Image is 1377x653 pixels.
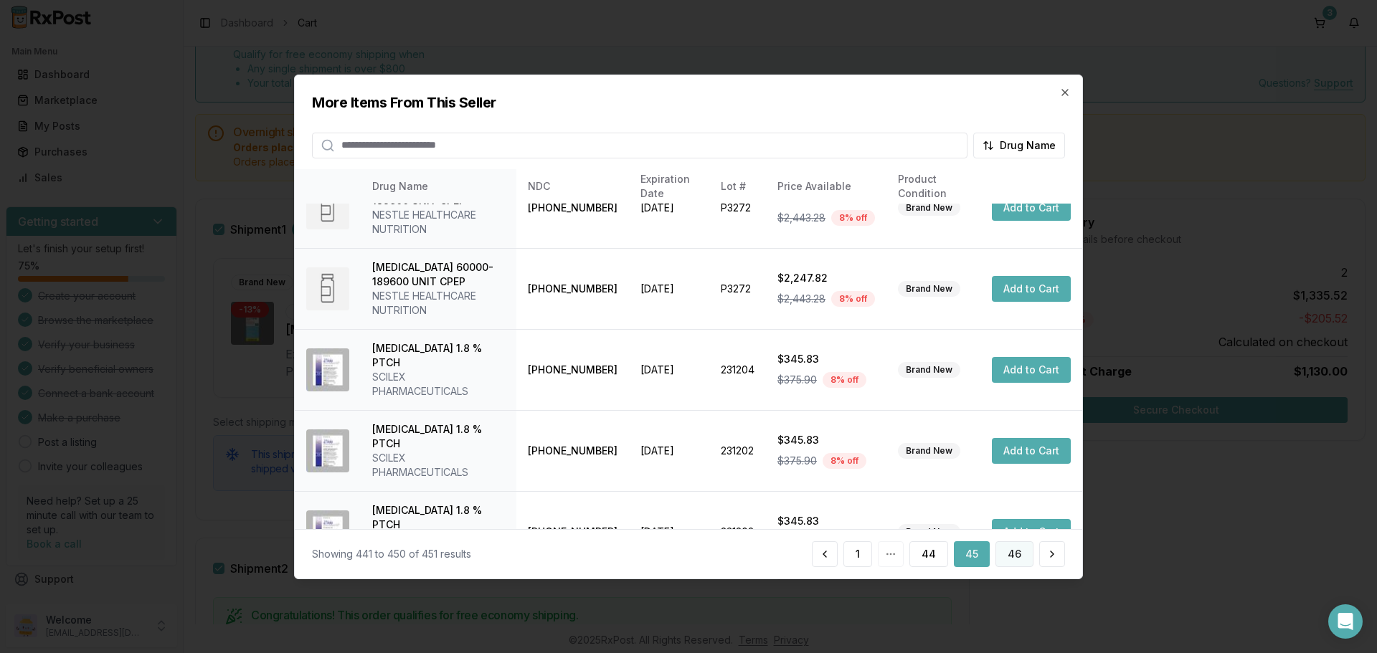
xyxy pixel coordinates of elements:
[831,291,875,307] div: 8 % off
[629,248,709,329] td: [DATE]
[372,341,505,370] div: [MEDICAL_DATA] 1.8 % PTCH
[777,373,817,387] span: $375.90
[306,510,349,553] img: ZTlido 1.8 % PTCH
[516,248,629,329] td: [PHONE_NUMBER]
[312,92,1065,112] h2: More Items From This Seller
[777,454,817,468] span: $375.90
[777,271,875,285] div: $2,247.82
[992,276,1071,302] button: Add to Cart
[372,422,505,451] div: [MEDICAL_DATA] 1.8 % PTCH
[709,167,766,248] td: P3272
[709,410,766,491] td: 231202
[777,292,825,306] span: $2,443.28
[361,169,516,204] th: Drug Name
[992,519,1071,545] button: Add to Cart
[898,443,960,459] div: Brand New
[973,132,1065,158] button: Drug Name
[777,190,875,204] div: $2,247.82
[709,491,766,572] td: 231202
[992,195,1071,221] button: Add to Cart
[823,372,866,388] div: 8 % off
[709,329,766,410] td: 231204
[516,329,629,410] td: [PHONE_NUMBER]
[629,410,709,491] td: [DATE]
[372,208,505,237] div: NESTLE HEALTHCARE NUTRITION
[777,211,825,225] span: $2,443.28
[909,541,948,567] button: 44
[777,352,875,366] div: $345.83
[995,541,1033,567] button: 46
[777,433,875,447] div: $345.83
[898,524,960,540] div: Brand New
[372,289,505,318] div: NESTLE HEALTHCARE NUTRITION
[886,169,980,204] th: Product Condition
[709,169,766,204] th: Lot #
[992,438,1071,464] button: Add to Cart
[843,541,872,567] button: 1
[954,541,990,567] button: 45
[777,514,875,528] div: $345.83
[516,491,629,572] td: [PHONE_NUMBER]
[516,410,629,491] td: [PHONE_NUMBER]
[898,362,960,378] div: Brand New
[709,248,766,329] td: P3272
[629,491,709,572] td: [DATE]
[629,169,709,204] th: Expiration Date
[629,167,709,248] td: [DATE]
[306,429,349,472] img: ZTlido 1.8 % PTCH
[516,169,629,204] th: NDC
[1000,138,1056,152] span: Drug Name
[898,200,960,216] div: Brand New
[823,453,866,469] div: 8 % off
[306,348,349,391] img: ZTlido 1.8 % PTCH
[766,169,886,204] th: Price Available
[831,210,875,226] div: 8 % off
[312,547,471,561] div: Showing 441 to 450 of 451 results
[372,503,505,532] div: [MEDICAL_DATA] 1.8 % PTCH
[898,281,960,297] div: Brand New
[372,370,505,399] div: SCILEX PHARMACEUTICALS
[992,357,1071,383] button: Add to Cart
[306,186,349,229] img: Zenpep 60000-189600 UNIT CPEP
[372,451,505,480] div: SCILEX PHARMACEUTICALS
[306,267,349,310] img: Zenpep 60000-189600 UNIT CPEP
[516,167,629,248] td: [PHONE_NUMBER]
[629,329,709,410] td: [DATE]
[372,260,505,289] div: [MEDICAL_DATA] 60000-189600 UNIT CPEP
